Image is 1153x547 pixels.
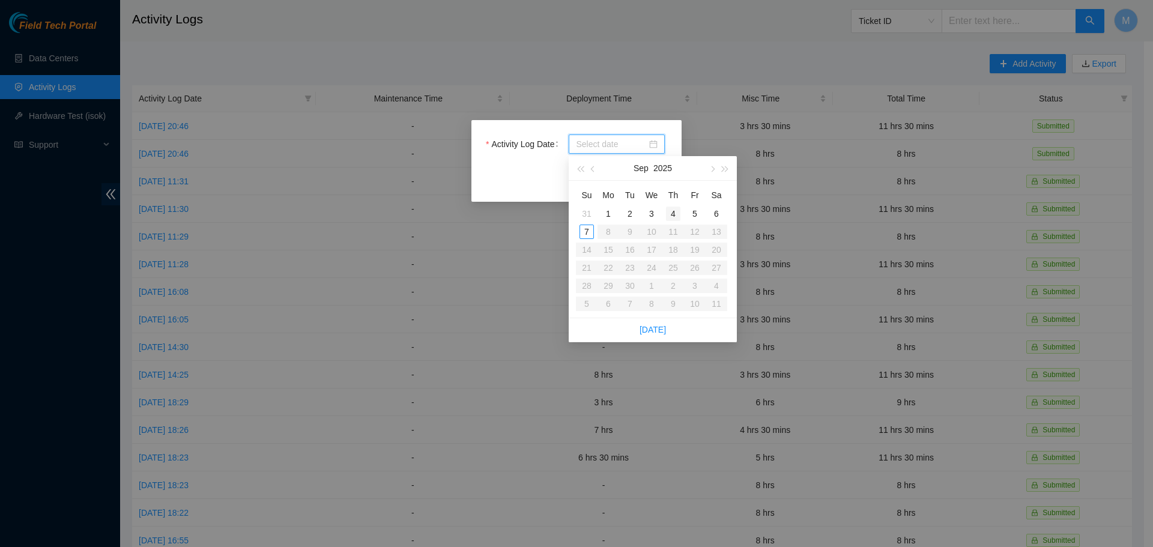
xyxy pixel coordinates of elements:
input: Activity Log Date [576,138,647,151]
div: 4 [666,207,680,221]
a: [DATE] [640,325,666,334]
td: 2025-09-05 [684,205,706,223]
td: 2025-09-03 [641,205,662,223]
td: 2025-09-02 [619,205,641,223]
th: Sa [706,186,727,205]
th: We [641,186,662,205]
td: 2025-09-04 [662,205,684,223]
th: Su [576,186,598,205]
td: 2025-09-07 [576,223,598,241]
label: Activity Log Date [486,134,563,154]
div: 1 [601,207,616,221]
td: 2025-08-31 [576,205,598,223]
th: Th [662,186,684,205]
td: 2025-09-06 [706,205,727,223]
td: 2025-09-01 [598,205,619,223]
th: Tu [619,186,641,205]
div: 7 [580,225,594,239]
div: 6 [709,207,724,221]
button: 2025 [653,156,672,180]
div: 31 [580,207,594,221]
div: 5 [688,207,702,221]
th: Fr [684,186,706,205]
div: 2 [623,207,637,221]
div: 3 [644,207,659,221]
th: Mo [598,186,619,205]
button: Sep [634,156,649,180]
